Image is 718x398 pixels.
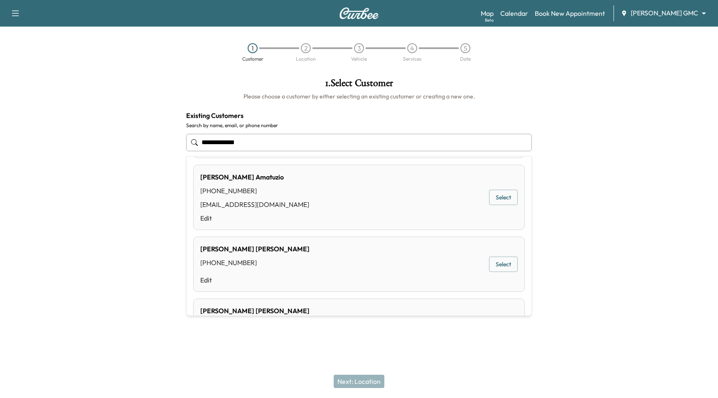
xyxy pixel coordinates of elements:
[485,17,494,23] div: Beta
[339,7,379,19] img: Curbee Logo
[301,43,311,53] div: 2
[460,57,471,61] div: Date
[407,43,417,53] div: 4
[200,275,310,285] a: Edit
[403,57,421,61] div: Services
[460,43,470,53] div: 5
[296,57,316,61] div: Location
[200,244,310,254] div: [PERSON_NAME] [PERSON_NAME]
[489,257,518,272] button: Select
[200,258,310,268] div: [PHONE_NUMBER]
[481,8,494,18] a: MapBeta
[186,78,532,92] h1: 1 . Select Customer
[200,172,309,182] div: [PERSON_NAME] Amatuzio
[186,111,532,120] h4: Existing Customers
[351,57,367,61] div: Vehicle
[489,190,518,205] button: Select
[186,122,532,129] label: Search by name, email, or phone number
[248,43,258,53] div: 1
[242,57,263,61] div: Customer
[200,306,310,316] div: [PERSON_NAME] [PERSON_NAME]
[200,213,309,223] a: Edit
[535,8,605,18] a: Book New Appointment
[354,43,364,53] div: 3
[631,8,698,18] span: [PERSON_NAME] GMC
[200,199,309,209] div: [EMAIL_ADDRESS][DOMAIN_NAME]
[500,8,528,18] a: Calendar
[186,92,532,101] h6: Please choose a customer by either selecting an existing customer or creating a new one.
[200,186,309,196] div: [PHONE_NUMBER]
